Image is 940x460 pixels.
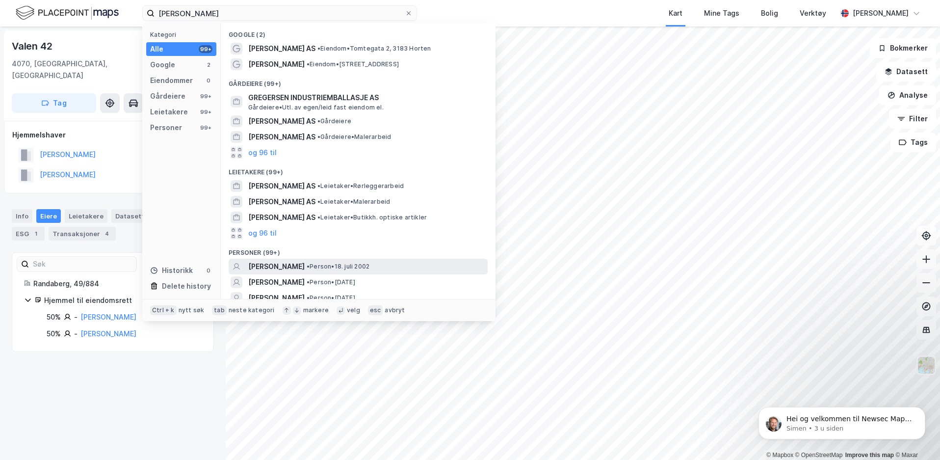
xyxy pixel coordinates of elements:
[12,58,156,81] div: 4070, [GEOGRAPHIC_DATA], [GEOGRAPHIC_DATA]
[74,328,78,340] div: -
[111,209,148,223] div: Datasett
[47,328,61,340] div: 50%
[150,265,193,276] div: Historikk
[317,198,390,206] span: Leietaker • Malerarbeid
[199,45,212,53] div: 99+
[12,38,54,54] div: Valen 42
[248,92,484,104] span: GREGERSEN INDUSTRIEMBALLASJE AS
[12,227,45,241] div: ESG
[248,212,315,223] span: [PERSON_NAME] AS
[80,313,136,321] a: [PERSON_NAME]
[317,45,320,52] span: •
[704,7,739,19] div: Mine Tags
[248,43,315,54] span: [PERSON_NAME] AS
[368,305,383,315] div: esc
[221,72,496,90] div: Gårdeiere (99+)
[317,214,427,221] span: Leietaker • Butikkh. optiske artikler
[150,90,185,102] div: Gårdeiere
[221,161,496,178] div: Leietakere (99+)
[669,7,682,19] div: Kart
[889,109,936,129] button: Filter
[800,7,826,19] div: Verktøy
[44,295,202,306] div: Hjemmel til eiendomsrett
[205,61,212,69] div: 2
[162,280,211,292] div: Delete history
[307,294,310,301] span: •
[317,133,391,141] span: Gårdeiere • Malerarbeid
[29,257,136,271] input: Søk
[31,229,41,239] div: 1
[212,305,227,315] div: tab
[761,7,778,19] div: Bolig
[102,229,112,239] div: 4
[248,147,277,159] button: og 96 til
[317,117,351,125] span: Gårdeiere
[199,124,212,132] div: 99+
[33,278,202,290] div: Randaberg, 49/884
[221,23,496,41] div: Google (2)
[317,182,320,189] span: •
[317,214,320,221] span: •
[248,104,384,111] span: Gårdeiere • Utl. av egen/leid fast eiendom el.
[179,306,205,314] div: nytt søk
[307,278,355,286] span: Person • [DATE]
[307,60,399,68] span: Eiendom • [STREET_ADDRESS]
[248,58,305,70] span: [PERSON_NAME]
[155,6,405,21] input: Søk på adresse, matrikkel, gårdeiere, leietakere eller personer
[65,209,107,223] div: Leietakere
[744,386,940,455] iframe: Intercom notifications melding
[248,276,305,288] span: [PERSON_NAME]
[49,227,116,241] div: Transaksjoner
[150,59,175,71] div: Google
[317,133,320,140] span: •
[845,452,894,459] a: Improve this map
[74,311,78,323] div: -
[47,311,61,323] div: 50%
[303,306,329,314] div: markere
[248,261,305,272] span: [PERSON_NAME]
[307,60,310,68] span: •
[150,75,193,86] div: Eiendommer
[347,306,360,314] div: velg
[248,115,315,127] span: [PERSON_NAME] AS
[150,305,177,315] div: Ctrl + k
[16,4,119,22] img: logo.f888ab2527a4732fd821a326f86c7f29.svg
[317,182,404,190] span: Leietaker • Rørleggerarbeid
[150,106,188,118] div: Leietakere
[917,356,936,375] img: Z
[307,278,310,286] span: •
[12,129,213,141] div: Hjemmelshaver
[795,452,843,459] a: OpenStreetMap
[307,263,369,271] span: Person • 18. juli 2002
[150,43,163,55] div: Alle
[199,108,212,116] div: 99+
[853,7,909,19] div: [PERSON_NAME]
[317,198,320,205] span: •
[876,62,936,81] button: Datasett
[248,227,277,239] button: og 96 til
[307,294,355,302] span: Person • [DATE]
[870,38,936,58] button: Bokmerker
[80,329,136,338] a: [PERSON_NAME]
[12,209,32,223] div: Info
[221,241,496,259] div: Personer (99+)
[229,306,275,314] div: neste kategori
[307,263,310,270] span: •
[150,122,182,134] div: Personer
[890,133,936,152] button: Tags
[205,267,212,274] div: 0
[385,306,405,314] div: avbryt
[248,292,305,304] span: [PERSON_NAME]
[879,85,936,105] button: Analyse
[248,180,315,192] span: [PERSON_NAME] AS
[12,93,96,113] button: Tag
[317,45,431,53] span: Eiendom • Tomtegata 2, 3183 Horten
[248,196,315,208] span: [PERSON_NAME] AS
[36,209,61,223] div: Eiere
[317,117,320,125] span: •
[248,131,315,143] span: [PERSON_NAME] AS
